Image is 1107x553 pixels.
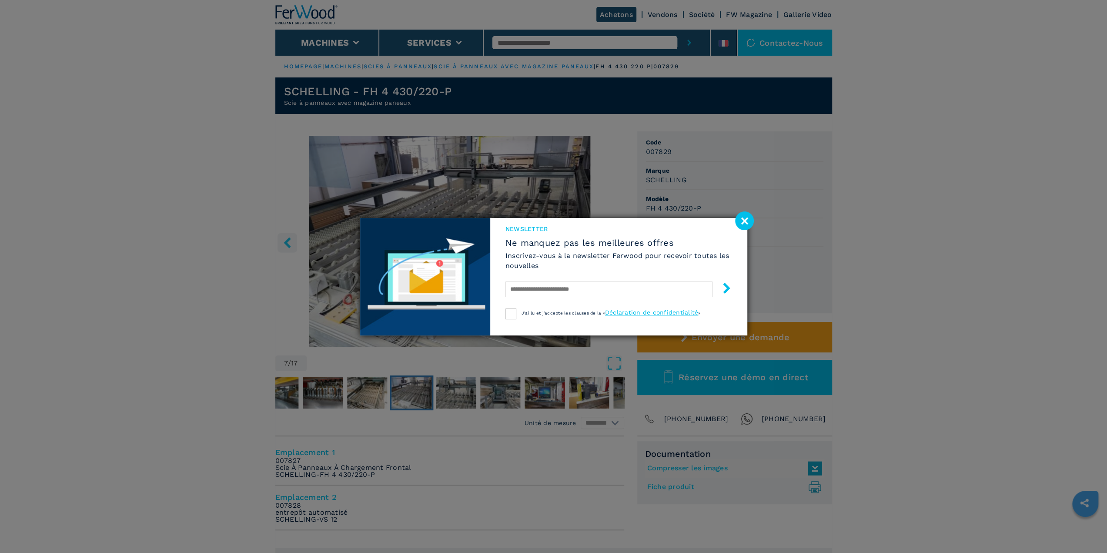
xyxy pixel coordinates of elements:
[505,238,732,248] span: Ne manquez pas les meilleures offres
[522,311,605,315] span: J'ai lu et j'accepte les clauses de la «
[360,218,490,335] img: Newsletter image
[712,279,732,300] button: submit-button
[698,311,700,315] span: »
[605,309,699,316] a: Déclaration de confidentialité
[505,251,732,271] h6: Inscrivez-vous à la newsletter Ferwood pour recevoir toutes les nouvelles
[505,225,732,233] span: Newsletter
